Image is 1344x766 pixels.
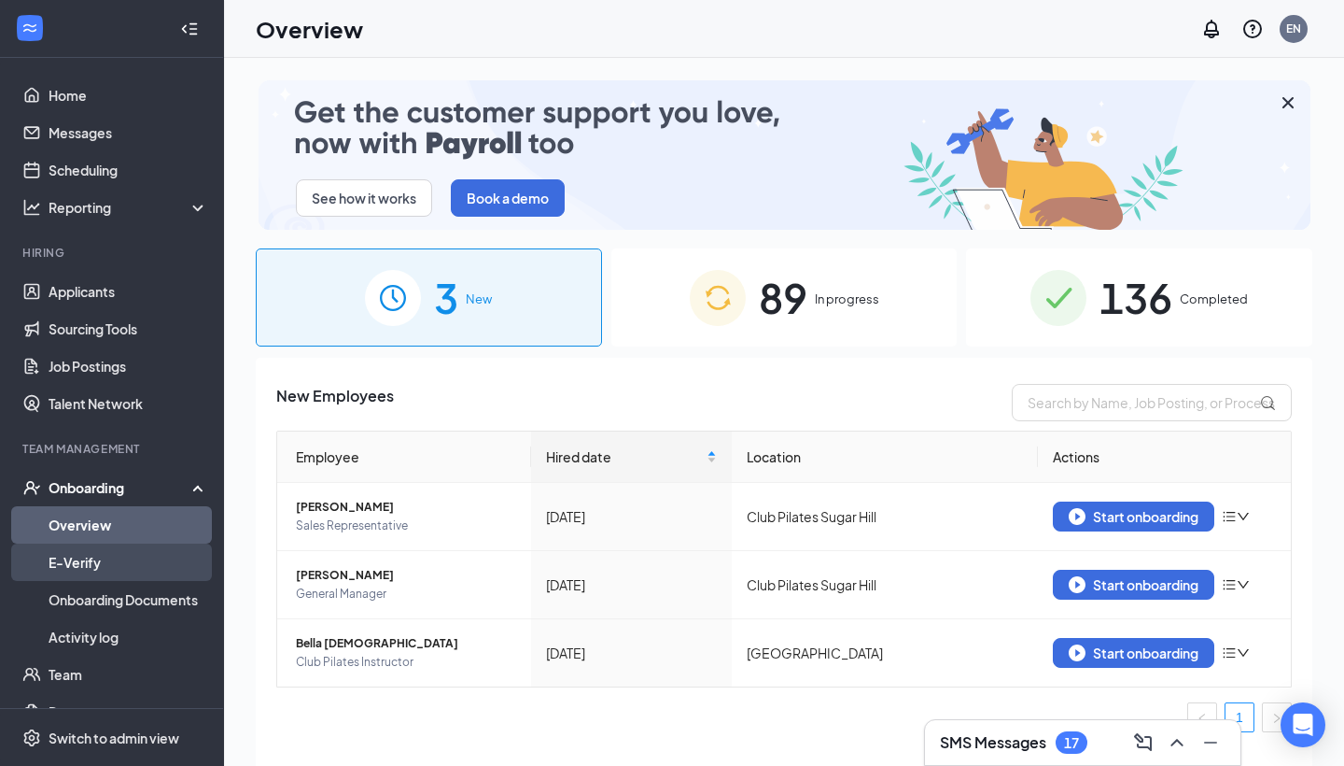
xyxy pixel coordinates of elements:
a: Applicants [49,273,208,310]
div: Start onboarding [1069,508,1198,525]
span: Sales Representative [296,517,516,535]
span: Bella [DEMOGRAPHIC_DATA] [296,634,516,653]
span: [PERSON_NAME] [296,566,516,585]
div: EN [1286,21,1301,36]
a: Overview [49,506,208,544]
span: 89 [759,265,807,330]
svg: UserCheck [22,478,41,497]
button: Start onboarding [1053,570,1214,600]
span: down [1237,578,1250,591]
span: 3 [434,265,458,330]
span: New Employees [276,384,394,421]
button: Start onboarding [1053,502,1214,532]
span: Club Pilates Instructor [296,653,516,672]
input: Search by Name, Job Posting, or Process [1012,384,1292,421]
button: Book a demo [451,179,565,217]
a: Onboarding Documents [49,581,208,618]
a: Activity log [49,618,208,656]
div: Team Management [22,441,204,457]
span: bars [1222,577,1237,592]
td: Club Pilates Sugar Hill [732,551,1038,619]
button: ComposeMessage [1128,728,1158,758]
svg: QuestionInfo [1241,18,1264,40]
div: Onboarding [49,478,192,497]
a: Scheduling [49,151,208,189]
div: [DATE] [546,506,717,527]
a: 1 [1225,703,1253,731]
li: Next Page [1262,702,1292,732]
span: left [1197,713,1208,724]
span: New [466,290,492,308]
button: ChevronUp [1162,728,1192,758]
span: 136 [1099,265,1172,330]
div: Hiring [22,245,204,261]
span: right [1271,713,1282,724]
li: 1 [1225,702,1254,732]
a: Documents [49,693,208,731]
div: Open Intercom Messenger [1281,702,1325,747]
span: Hired date [546,447,703,467]
svg: Notifications [1200,18,1223,40]
h3: SMS Messages [940,732,1046,753]
td: [GEOGRAPHIC_DATA] [732,619,1038,687]
span: down [1237,646,1250,660]
span: General Manager [296,585,516,603]
a: Home [49,77,208,114]
a: E-Verify [49,544,208,581]
div: [DATE] [546,574,717,595]
span: [PERSON_NAME] [296,498,516,517]
button: Start onboarding [1053,638,1214,668]
a: Sourcing Tools [49,310,208,348]
a: Messages [49,114,208,151]
div: 17 [1064,735,1079,751]
th: Actions [1038,432,1292,483]
svg: WorkstreamLogo [21,19,39,37]
svg: Minimize [1199,731,1222,754]
button: See how it works [296,179,432,217]
svg: ComposeMessage [1132,731,1155,754]
button: right [1262,702,1292,732]
button: left [1187,702,1217,732]
svg: ChevronUp [1166,731,1188,754]
a: Talent Network [49,385,208,422]
td: Club Pilates Sugar Hill [732,483,1038,551]
div: Start onboarding [1069,576,1198,593]
svg: Cross [1277,92,1299,114]
a: Job Postings [49,348,208,385]
li: Previous Page [1187,702,1217,732]
div: [DATE] [546,643,717,663]
span: down [1237,510,1250,523]
button: Minimize [1196,728,1225,758]
h1: Overview [256,13,363,45]
div: Start onboarding [1069,645,1198,661]
svg: Analysis [22,198,41,217]
a: Team [49,656,208,693]
svg: Collapse [180,20,199,38]
div: Reporting [49,198,209,217]
span: In progress [815,290,879,308]
th: Location [732,432,1038,483]
div: Switch to admin view [49,729,179,747]
th: Employee [277,432,531,483]
span: bars [1222,509,1237,524]
img: payroll-small.gif [259,80,1310,230]
svg: Settings [22,729,41,747]
span: bars [1222,645,1237,660]
span: Completed [1180,290,1248,308]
